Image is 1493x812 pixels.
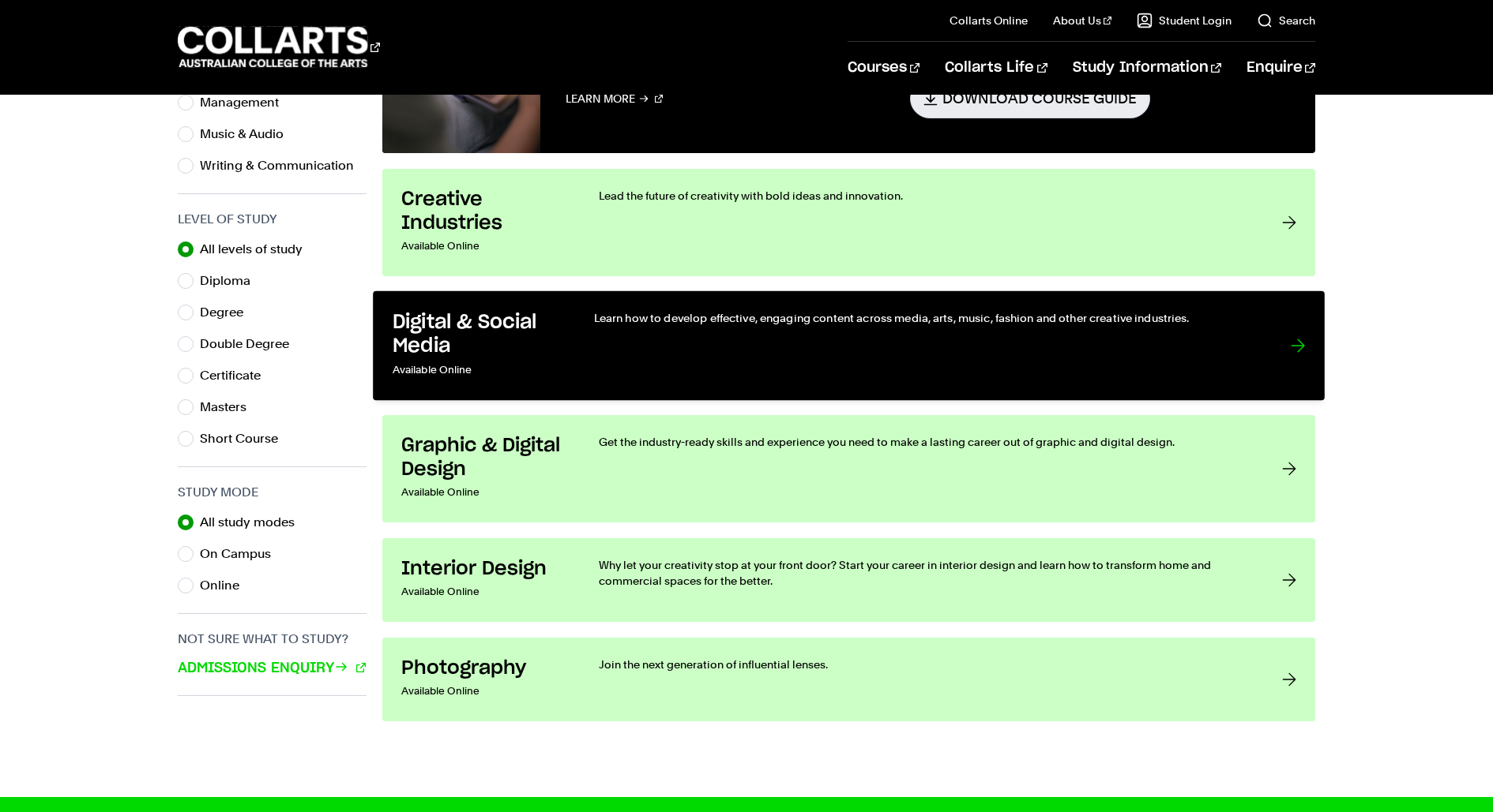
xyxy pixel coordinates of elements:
label: Certificate [200,365,273,387]
label: Double Degree [200,333,302,355]
a: Digital & Social Media Available Online Learn how to develop effective, engaging content across m... [373,291,1325,401]
label: Online [200,574,252,597]
a: Interior Design Available Online Why let your creativity stop at your front door? Start your care... [382,538,1315,622]
h3: Photography [401,657,567,680]
label: Writing & Communication [200,155,367,177]
label: Masters [200,396,259,418]
label: Music & Audio [200,123,296,145]
label: All study modes [200,511,307,533]
h3: Creative Industries [401,188,567,235]
h3: Digital & Social Media [393,310,562,358]
label: Diploma [200,270,263,292]
label: Management [200,92,291,114]
a: Enquire [1247,42,1315,94]
p: Available Online [401,235,567,257]
a: Courses [848,42,919,94]
h3: Graphic & Digital Design [401,434,567,481]
label: On Campus [200,543,284,565]
p: Get the industry-ready skills and experience you need to make a lasting career out of graphic and... [599,434,1250,450]
p: Learn how to develop effective, engaging content across media, arts, music, fashion and other cre... [594,310,1258,326]
label: Short Course [200,428,291,450]
label: Degree [200,301,256,324]
a: Admissions Enquiry [178,658,366,679]
label: All levels of study [200,238,315,260]
h3: Level of Study [178,210,367,229]
p: Available Online [401,481,567,503]
p: Available Online [393,359,562,382]
div: Go to homepage [178,24,380,69]
h3: Study Mode [178,483,367,502]
a: Collarts Online [950,13,1028,28]
a: Graphic & Digital Design Available Online Get the industry-ready skills and experience you need t... [382,415,1315,522]
a: Collarts Life [945,42,1047,94]
a: Student Login [1137,13,1232,28]
a: Search [1257,13,1315,28]
p: Lead the future of creativity with bold ideas and innovation. [599,188,1250,204]
a: Photography Available Online Join the next generation of influential lenses. [382,638,1315,721]
p: Why let your creativity stop at your front door? Start your career in interior design and learn h... [599,557,1250,589]
h3: Interior Design [401,557,567,581]
a: Study Information [1073,42,1221,94]
p: Available Online [401,680,567,702]
a: Learn More [566,79,663,118]
a: Download Course Guide [910,79,1150,118]
a: Creative Industries Available Online Lead the future of creativity with bold ideas and innovation. [382,169,1315,276]
p: Available Online [401,581,567,603]
h3: Not sure what to study? [178,630,367,649]
a: About Us [1053,13,1111,28]
p: Join the next generation of influential lenses. [599,657,1250,672]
